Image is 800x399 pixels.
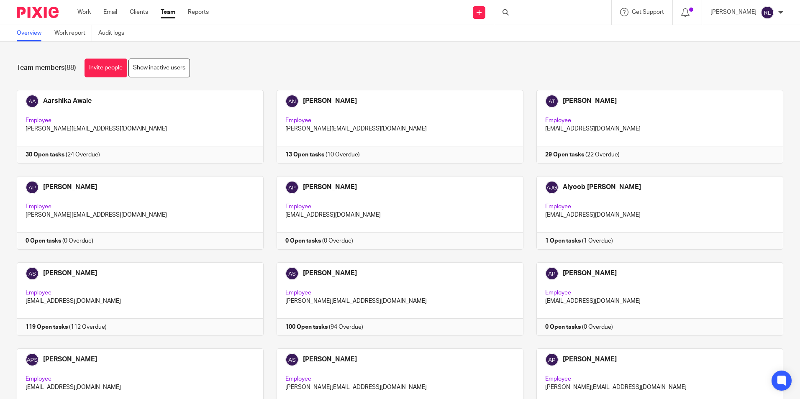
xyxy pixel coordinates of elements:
[98,25,131,41] a: Audit logs
[17,64,76,72] h1: Team members
[761,6,774,19] img: svg%3E
[103,8,117,16] a: Email
[64,64,76,71] span: (88)
[161,8,175,16] a: Team
[130,8,148,16] a: Clients
[85,59,127,77] a: Invite people
[710,8,756,16] p: [PERSON_NAME]
[632,9,664,15] span: Get Support
[17,7,59,18] img: Pixie
[77,8,91,16] a: Work
[128,59,190,77] a: Show inactive users
[17,25,48,41] a: Overview
[188,8,209,16] a: Reports
[54,25,92,41] a: Work report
